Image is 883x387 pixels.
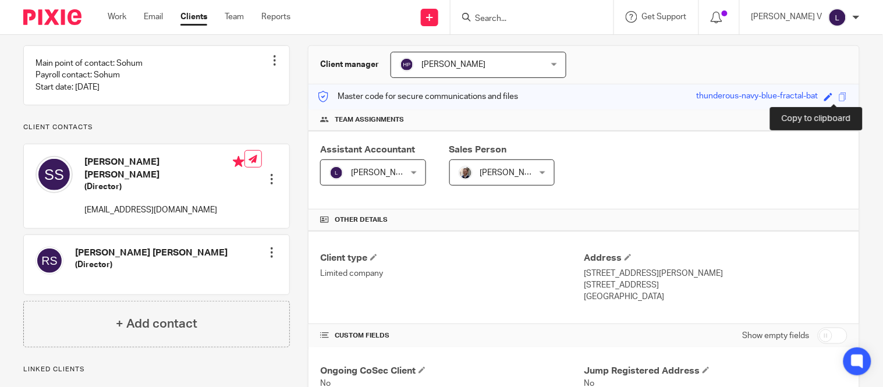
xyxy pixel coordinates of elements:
[261,11,290,23] a: Reports
[335,215,388,225] span: Other details
[320,59,379,70] h3: Client manager
[743,330,810,342] label: Show empty fields
[474,14,579,24] input: Search
[84,204,244,216] p: [EMAIL_ADDRESS][DOMAIN_NAME]
[642,13,687,21] span: Get Support
[23,365,290,374] p: Linked clients
[108,11,126,23] a: Work
[828,8,847,27] img: svg%3E
[751,11,822,23] p: [PERSON_NAME] V
[36,156,73,193] img: svg%3E
[421,61,485,69] span: [PERSON_NAME]
[180,11,207,23] a: Clients
[449,145,507,154] span: Sales Person
[36,247,63,275] img: svg%3E
[75,259,228,271] h5: (Director)
[584,291,847,303] p: [GEOGRAPHIC_DATA]
[320,268,584,279] p: Limited company
[400,58,414,72] img: svg%3E
[584,252,847,264] h4: Address
[584,279,847,291] p: [STREET_ADDRESS]
[329,166,343,180] img: svg%3E
[320,252,584,264] h4: Client type
[320,145,415,154] span: Assistant Accountant
[697,90,818,104] div: thunderous-navy-blue-fractal-bat
[144,11,163,23] a: Email
[75,247,228,259] h4: [PERSON_NAME] [PERSON_NAME]
[84,156,244,181] h4: [PERSON_NAME] [PERSON_NAME]
[584,268,847,279] p: [STREET_ADDRESS][PERSON_NAME]
[84,181,244,193] h5: (Director)
[320,365,584,377] h4: Ongoing CoSec Client
[116,315,197,333] h4: + Add contact
[225,11,244,23] a: Team
[233,156,244,168] i: Primary
[584,365,847,377] h4: Jump Registered Address
[317,91,518,102] p: Master code for secure communications and files
[23,123,290,132] p: Client contacts
[320,331,584,340] h4: CUSTOM FIELDS
[480,169,544,177] span: [PERSON_NAME]
[351,169,422,177] span: [PERSON_NAME] V
[335,115,404,125] span: Team assignments
[23,9,81,25] img: Pixie
[459,166,473,180] img: Matt%20Circle.png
